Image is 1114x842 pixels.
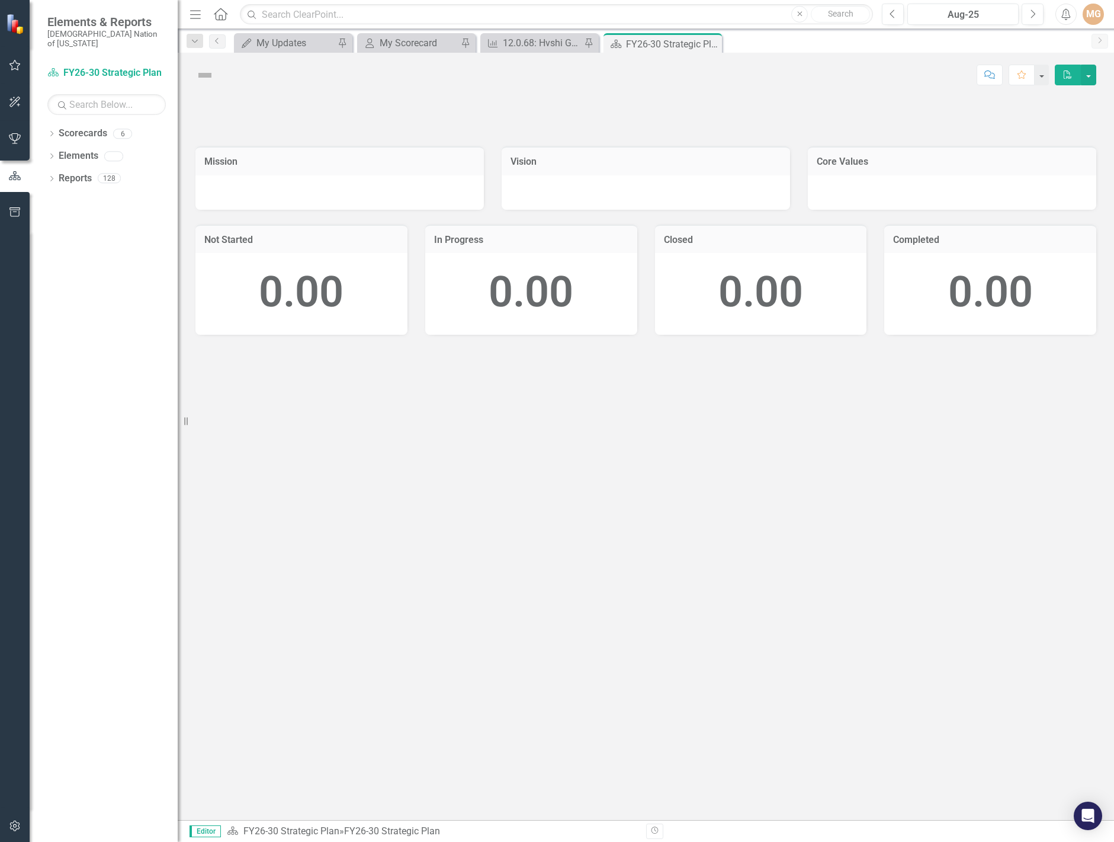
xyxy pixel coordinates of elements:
div: 0.00 [896,262,1084,323]
div: 128 [98,174,121,184]
a: My Updates [237,36,335,50]
input: Search Below... [47,94,166,115]
div: 0.00 [437,262,625,323]
div: Open Intercom Messenger [1074,802,1102,830]
a: FY26-30 Strategic Plan [243,825,339,837]
h3: In Progress [434,235,628,245]
button: Search [811,6,870,23]
a: Reports [59,172,92,185]
div: My Scorecard [380,36,458,50]
img: Not Defined [195,66,214,85]
button: Aug-25 [907,4,1019,25]
input: Search ClearPoint... [240,4,873,25]
div: Aug-25 [911,8,1015,22]
div: » [227,825,637,838]
h3: Mission [204,156,475,167]
div: FY26-30 Strategic Plan [626,37,719,52]
span: Editor [190,825,221,837]
h3: Closed [664,235,858,245]
a: 12.0.68: Hvshi Gift Shop Inventory KPIs [483,36,581,50]
div: 6 [113,129,132,139]
h3: Core Values [817,156,1087,167]
a: Scorecards [59,127,107,140]
div: My Updates [256,36,335,50]
span: Elements & Reports [47,15,166,29]
a: Elements [59,149,98,163]
div: 12.0.68: Hvshi Gift Shop Inventory KPIs [503,36,581,50]
h3: Vision [511,156,781,167]
a: My Scorecard [360,36,458,50]
div: FY26-30 Strategic Plan [344,825,440,837]
small: [DEMOGRAPHIC_DATA] Nation of [US_STATE] [47,29,166,49]
span: Search [828,9,853,18]
div: 0.00 [207,262,396,323]
h3: Completed [893,235,1087,245]
a: FY26-30 Strategic Plan [47,66,166,80]
button: MG [1083,4,1104,25]
img: ClearPoint Strategy [6,14,27,34]
h3: Not Started [204,235,399,245]
div: 0.00 [667,262,855,323]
